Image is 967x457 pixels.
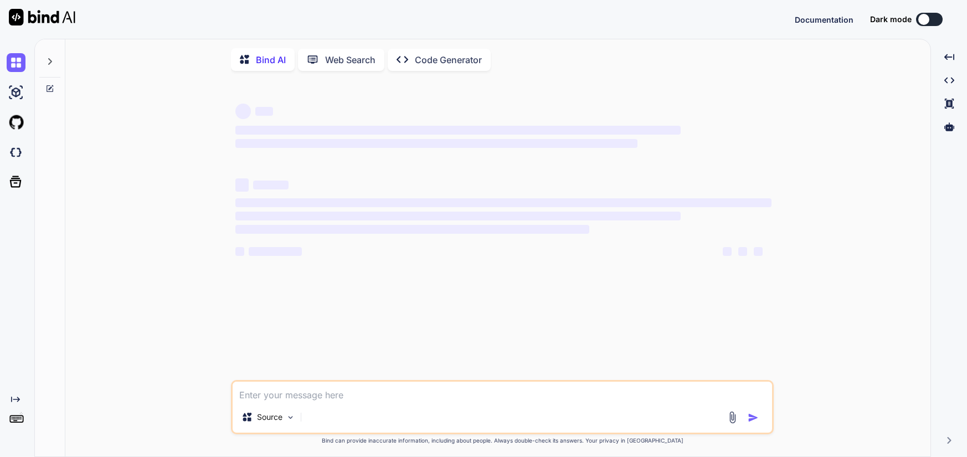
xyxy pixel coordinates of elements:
[249,247,302,256] span: ‌
[726,411,739,424] img: attachment
[754,247,763,256] span: ‌
[235,178,249,192] span: ‌
[325,53,376,66] p: Web Search
[235,212,680,220] span: ‌
[7,53,25,72] img: chat
[795,15,853,24] span: Documentation
[256,53,286,66] p: Bind AI
[795,14,853,25] button: Documentation
[9,9,75,25] img: Bind AI
[7,83,25,102] img: ai-studio
[231,437,774,445] p: Bind can provide inaccurate information, including about people. Always double-check its answers....
[415,53,482,66] p: Code Generator
[7,113,25,132] img: githubLight
[7,143,25,162] img: darkCloudIdeIcon
[723,247,732,256] span: ‌
[870,14,912,25] span: Dark mode
[235,198,771,207] span: ‌
[235,225,589,234] span: ‌
[255,107,273,116] span: ‌
[235,104,251,119] span: ‌
[748,412,759,423] img: icon
[235,126,680,135] span: ‌
[738,247,747,256] span: ‌
[286,413,295,422] img: Pick Models
[253,181,289,189] span: ‌
[235,247,244,256] span: ‌
[257,412,282,423] p: Source
[235,139,637,148] span: ‌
